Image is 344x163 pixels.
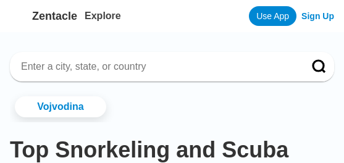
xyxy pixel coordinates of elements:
input: Enter a city, state, or country [20,61,295,73]
a: Explore [85,10,121,21]
a: Vojvodina [15,96,106,117]
a: Sign Up [301,11,334,21]
img: Zentacle logo [10,6,30,26]
a: Zentacle logoZentacle [10,6,77,26]
span: Zentacle [32,10,77,23]
a: Use App [249,6,296,26]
